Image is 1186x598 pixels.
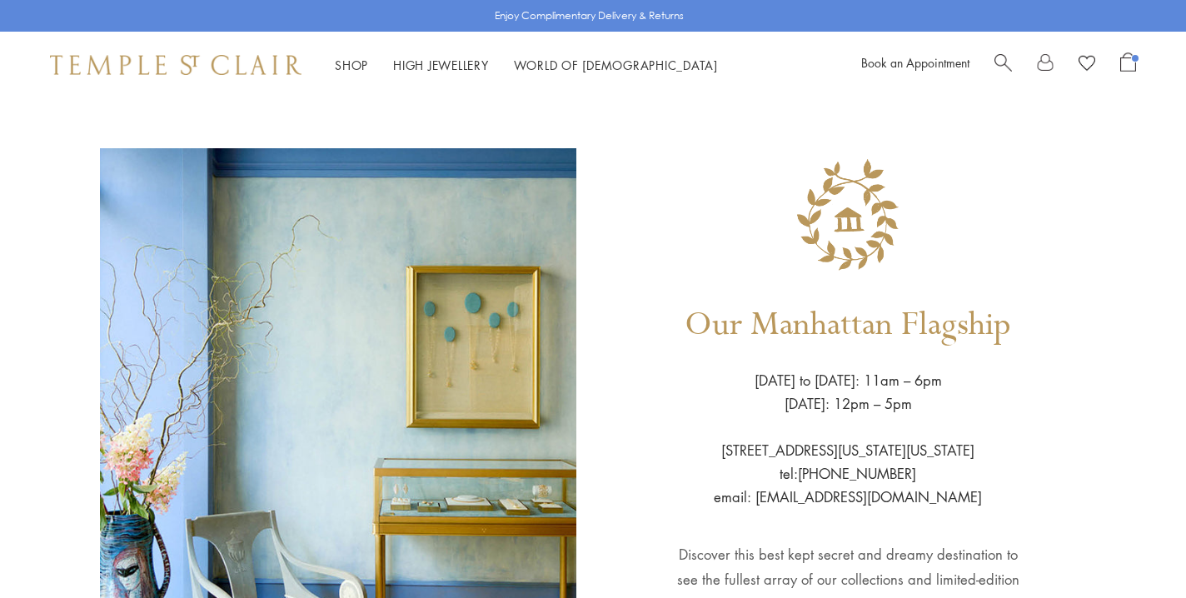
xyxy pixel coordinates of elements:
[335,57,368,73] a: ShopShop
[714,416,982,509] p: [STREET_ADDRESS][US_STATE][US_STATE] tel:[PHONE_NUMBER] email: [EMAIL_ADDRESS][DOMAIN_NAME]
[755,369,942,416] p: [DATE] to [DATE]: 11am – 6pm [DATE]: 12pm – 5pm
[514,57,718,73] a: World of [DEMOGRAPHIC_DATA]World of [DEMOGRAPHIC_DATA]
[861,54,969,71] a: Book an Appointment
[50,55,301,75] img: Temple St. Clair
[495,7,684,24] p: Enjoy Complimentary Delivery & Returns
[994,52,1012,77] a: Search
[1120,52,1136,77] a: Open Shopping Bag
[685,282,1011,369] h1: Our Manhattan Flagship
[393,57,489,73] a: High JewelleryHigh Jewellery
[1079,52,1095,77] a: View Wishlist
[335,55,718,76] nav: Main navigation
[1103,520,1169,581] iframe: Gorgias live chat messenger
